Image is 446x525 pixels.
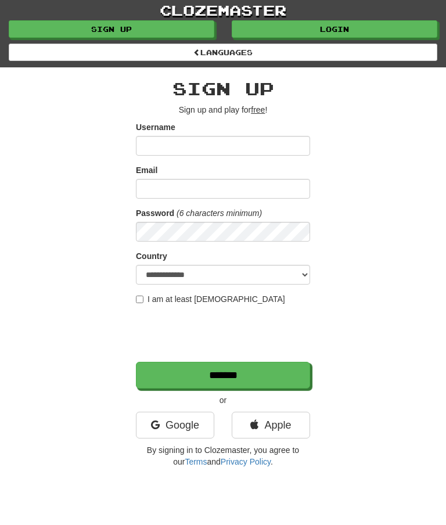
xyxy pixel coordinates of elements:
[136,104,310,116] p: Sign up and play for !
[136,444,310,468] p: By signing in to Clozemaster, you agree to our and .
[136,296,143,303] input: I am at least [DEMOGRAPHIC_DATA]
[136,121,175,133] label: Username
[221,457,271,466] a: Privacy Policy
[232,412,310,438] a: Apple
[9,20,214,38] a: Sign up
[9,44,437,61] a: Languages
[251,105,265,114] u: free
[136,293,285,305] label: I am at least [DEMOGRAPHIC_DATA]
[136,412,214,438] a: Google
[136,79,310,98] h2: Sign up
[136,394,310,406] p: or
[232,20,437,38] a: Login
[185,457,207,466] a: Terms
[136,250,167,262] label: Country
[136,311,312,356] iframe: reCAPTCHA
[136,207,174,219] label: Password
[177,208,262,218] em: (6 characters minimum)
[136,164,157,176] label: Email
